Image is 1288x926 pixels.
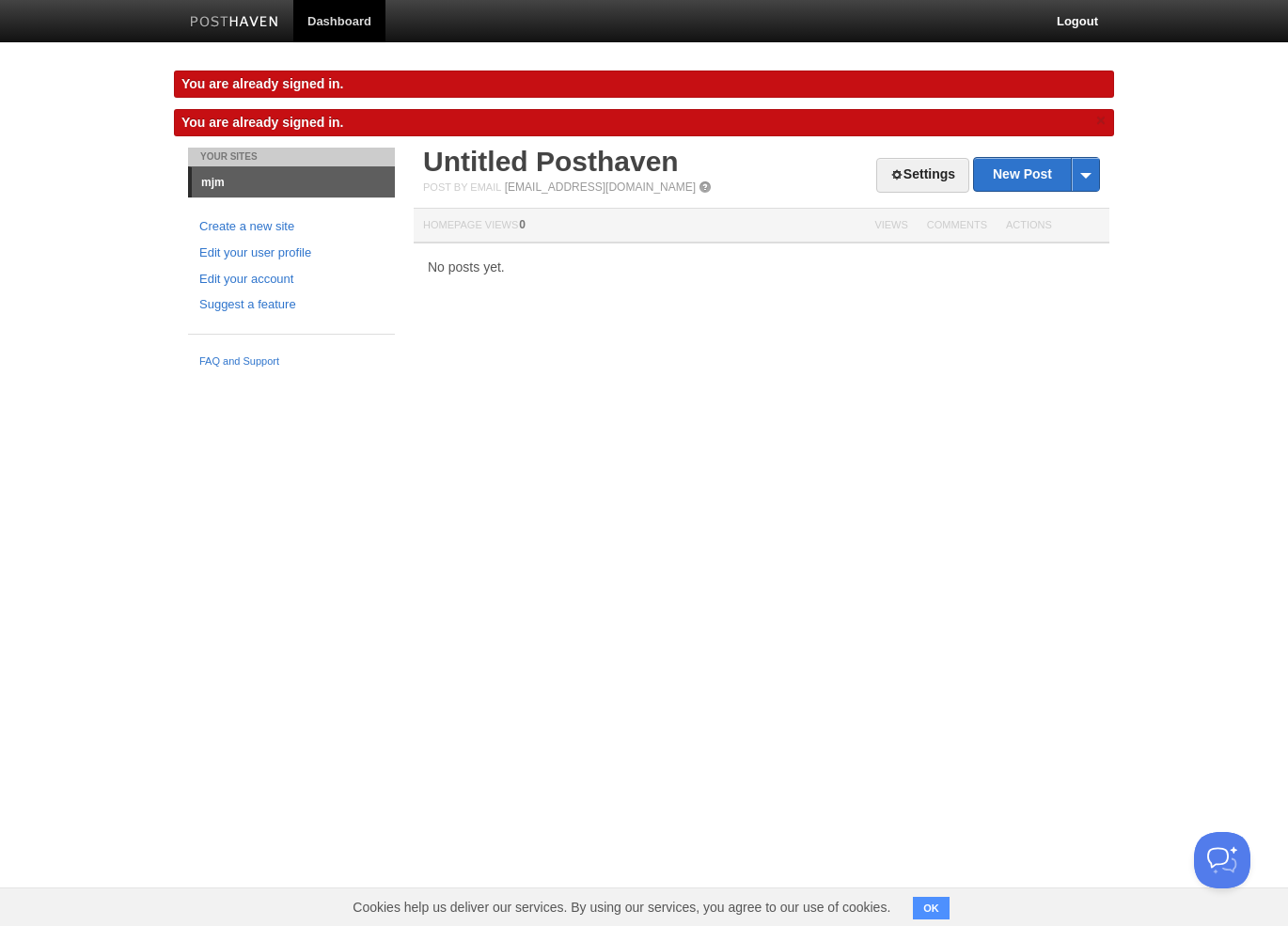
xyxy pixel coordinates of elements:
a: New Post [974,158,1099,191]
span: Cookies help us deliver our services. By using our services, you agree to our use of cookies. [334,888,909,926]
a: mjm [192,167,395,197]
a: [EMAIL_ADDRESS][DOMAIN_NAME] [505,180,696,194]
a: Edit your account [199,270,384,290]
a: FAQ and Support [199,353,384,370]
a: Suggest a feature [199,295,384,315]
a: Create a new site [199,217,384,237]
img: Posthaven-bar [190,16,279,30]
span: Post by Email [423,181,501,193]
a: × [1092,109,1109,133]
a: Settings [876,158,969,193]
th: Actions [997,209,1109,243]
li: Your Sites [188,148,395,166]
th: Comments [918,209,997,243]
span: 0 [519,218,526,231]
a: Untitled Posthaven [423,146,679,177]
button: OK [913,897,950,919]
iframe: Help Scout Beacon - Open [1194,832,1250,888]
th: Views [865,209,917,243]
div: No posts yet. [414,260,1109,274]
div: You are already signed in. [174,71,1114,98]
a: Edit your user profile [199,243,384,263]
span: You are already signed in. [181,115,343,130]
th: Homepage Views [414,209,865,243]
